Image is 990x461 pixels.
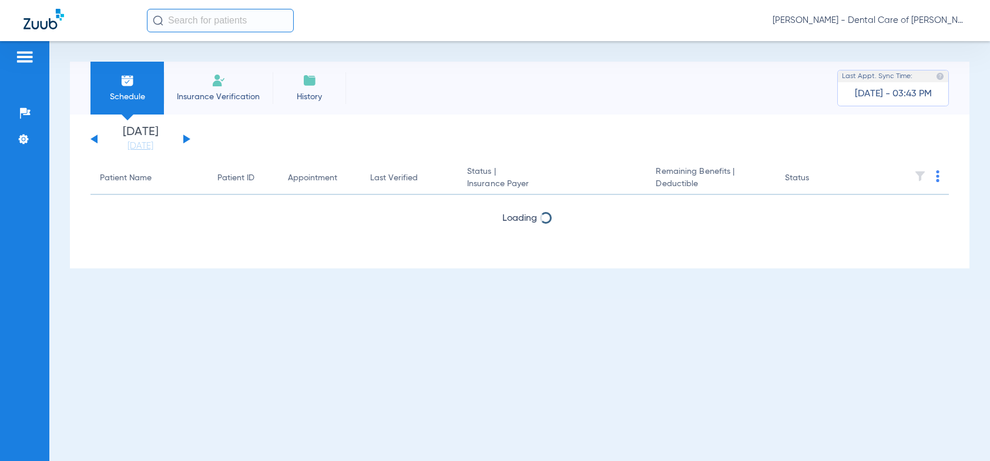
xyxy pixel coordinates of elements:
[370,172,418,184] div: Last Verified
[936,170,939,182] img: group-dot-blue.svg
[855,88,932,100] span: [DATE] - 03:43 PM
[936,72,944,80] img: last sync help info
[153,15,163,26] img: Search Icon
[100,172,152,184] div: Patient Name
[773,15,966,26] span: [PERSON_NAME] - Dental Care of [PERSON_NAME]
[303,73,317,88] img: History
[105,126,176,152] li: [DATE]
[212,73,226,88] img: Manual Insurance Verification
[656,178,766,190] span: Deductible
[646,162,775,195] th: Remaining Benefits |
[105,140,176,152] a: [DATE]
[15,50,34,64] img: hamburger-icon
[217,172,269,184] div: Patient ID
[281,91,337,103] span: History
[914,170,926,182] img: filter.svg
[100,172,199,184] div: Patient Name
[776,162,855,195] th: Status
[217,172,254,184] div: Patient ID
[173,91,264,103] span: Insurance Verification
[288,172,337,184] div: Appointment
[120,73,135,88] img: Schedule
[370,172,448,184] div: Last Verified
[842,70,912,82] span: Last Appt. Sync Time:
[288,172,351,184] div: Appointment
[24,9,64,29] img: Zuub Logo
[147,9,294,32] input: Search for patients
[502,214,537,223] span: Loading
[467,178,637,190] span: Insurance Payer
[99,91,155,103] span: Schedule
[458,162,646,195] th: Status |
